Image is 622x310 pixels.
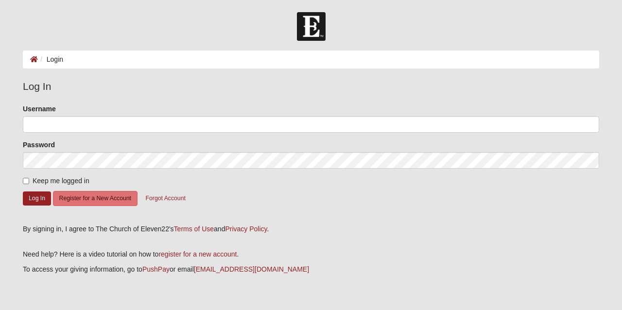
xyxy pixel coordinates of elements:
[33,177,89,185] span: Keep me logged in
[23,178,29,184] input: Keep me logged in
[194,265,309,273] a: [EMAIL_ADDRESS][DOMAIN_NAME]
[139,191,192,206] button: Forgot Account
[23,140,55,150] label: Password
[23,191,51,206] button: Log In
[225,225,267,233] a: Privacy Policy
[158,250,237,258] a: register for a new account
[23,104,56,114] label: Username
[23,79,599,94] legend: Log In
[23,249,599,259] p: Need help? Here is a video tutorial on how to .
[297,12,326,41] img: Church of Eleven22 Logo
[23,224,599,234] div: By signing in, I agree to The Church of Eleven22's and .
[142,265,170,273] a: PushPay
[174,225,214,233] a: Terms of Use
[23,264,599,275] p: To access your giving information, go to or email
[53,191,138,206] button: Register for a New Account
[38,54,63,65] li: Login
